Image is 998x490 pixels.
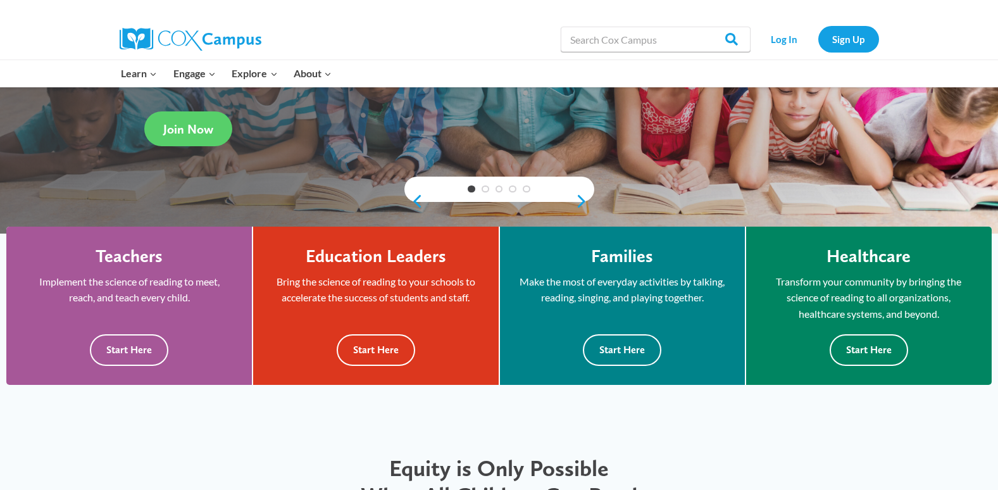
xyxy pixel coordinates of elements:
[765,273,973,322] p: Transform your community by bringing the science of reading to all organizations, healthcare syst...
[583,334,661,365] button: Start Here
[113,60,340,87] nav: Primary Navigation
[306,246,446,267] h4: Education Leaders
[468,185,475,193] a: 1
[746,227,992,385] a: Healthcare Transform your community by bringing the science of reading to all organizations, heal...
[818,26,879,52] a: Sign Up
[25,273,233,306] p: Implement the science of reading to meet, reach, and teach every child.
[285,60,340,87] button: Child menu of About
[500,227,745,385] a: Families Make the most of everyday activities by talking, reading, singing, and playing together....
[90,334,168,365] button: Start Here
[482,185,489,193] a: 2
[561,27,751,52] input: Search Cox Campus
[830,334,908,365] button: Start Here
[337,334,415,365] button: Start Here
[163,122,213,137] span: Join Now
[120,28,261,51] img: Cox Campus
[165,60,224,87] button: Child menu of Engage
[575,194,594,209] a: next
[404,189,594,214] div: content slider buttons
[523,185,530,193] a: 5
[224,60,286,87] button: Child menu of Explore
[253,227,498,385] a: Education Leaders Bring the science of reading to your schools to accelerate the success of stude...
[272,273,479,306] p: Bring the science of reading to your schools to accelerate the success of students and staff.
[496,185,503,193] a: 3
[404,194,423,209] a: previous
[591,246,653,267] h4: Families
[113,60,166,87] button: Child menu of Learn
[96,246,163,267] h4: Teachers
[757,26,879,52] nav: Secondary Navigation
[509,185,516,193] a: 4
[826,246,911,267] h4: Healthcare
[144,111,232,146] a: Join Now
[519,273,726,306] p: Make the most of everyday activities by talking, reading, singing, and playing together.
[6,227,252,385] a: Teachers Implement the science of reading to meet, reach, and teach every child. Start Here
[757,26,812,52] a: Log In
